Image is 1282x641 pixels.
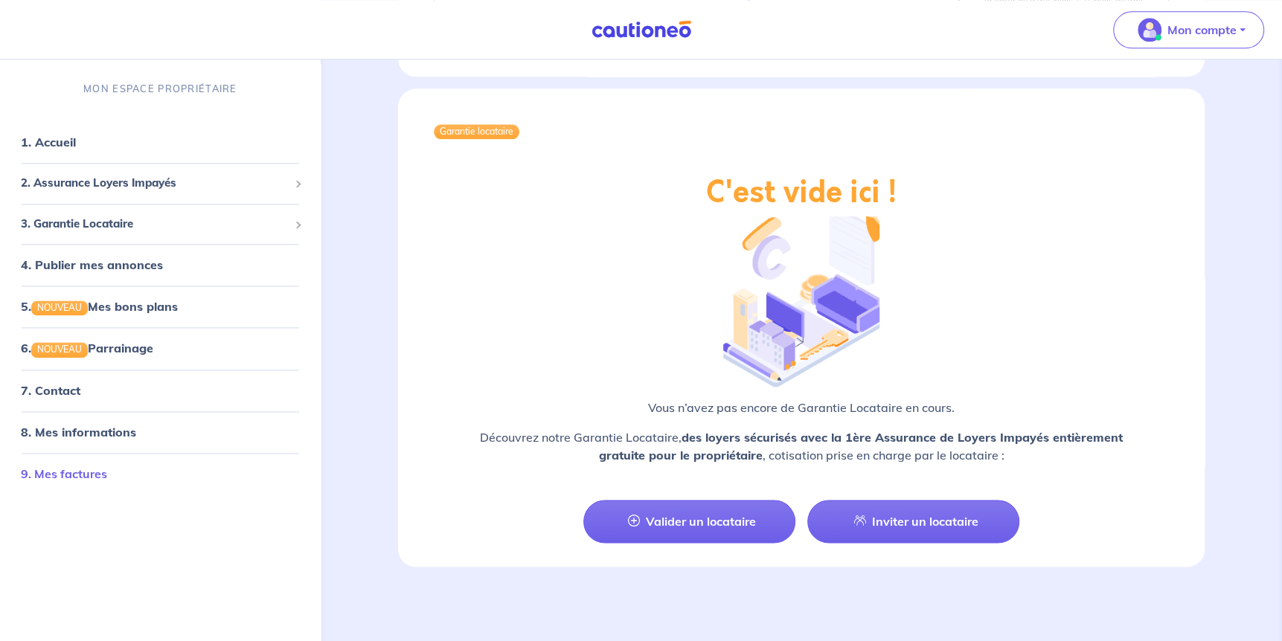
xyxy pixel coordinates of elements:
div: 7. Contact [6,376,315,405]
a: 8. Mes informations [21,425,136,439]
span: 2. Assurance Loyers Impayés [21,175,289,192]
a: Valider un locataire [583,500,795,543]
div: 2. Assurance Loyers Impayés [6,169,315,198]
div: Garantie locataire [434,124,519,139]
h2: C'est vide ici ! [706,175,897,210]
a: 6.NOUVEAUParrainage [21,341,153,356]
span: 3. Garantie Locataire [21,216,289,233]
a: 9. Mes factures [21,466,107,481]
p: Mon compte [1167,21,1237,39]
a: 7. Contact [21,383,80,398]
div: 1. Accueil [6,127,315,157]
a: 4. Publier mes annonces [21,257,163,272]
img: Cautioneo [586,20,697,39]
div: 8. Mes informations [6,417,315,447]
div: 6.NOUVEAUParrainage [6,334,315,364]
p: Vous n’avez pas encore de Garantie Locataire en cours. [434,399,1169,416]
img: illu_account_valid_menu.svg [1138,18,1161,42]
div: 5.NOUVEAUMes bons plans [6,291,315,321]
a: 5.NOUVEAUMes bons plans [21,299,178,314]
a: Inviter un locataire [807,500,1019,543]
strong: des loyers sécurisés avec la 1ère Assurance de Loyers Impayés entièrement gratuite pour le propri... [598,430,1123,463]
div: 9. Mes factures [6,459,315,489]
button: illu_account_valid_menu.svgMon compte [1113,11,1264,48]
img: illu_empty_gl.png [723,204,879,387]
p: Découvrez notre Garantie Locataire, , cotisation prise en charge par le locataire : [434,428,1169,464]
p: MON ESPACE PROPRIÉTAIRE [83,82,237,96]
div: 3. Garantie Locataire [6,210,315,239]
a: 1. Accueil [21,135,76,149]
div: 4. Publier mes annonces [6,250,315,280]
